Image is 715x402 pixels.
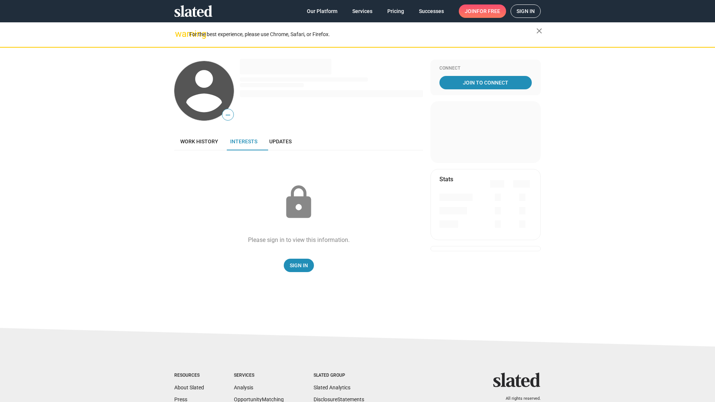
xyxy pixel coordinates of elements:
[459,4,506,18] a: Joinfor free
[352,4,372,18] span: Services
[180,138,218,144] span: Work history
[234,373,284,379] div: Services
[441,76,530,89] span: Join To Connect
[301,4,343,18] a: Our Platform
[284,259,314,272] a: Sign In
[175,29,184,38] mat-icon: warning
[387,4,404,18] span: Pricing
[511,4,541,18] a: Sign in
[314,385,350,390] a: Slated Analytics
[224,133,263,150] a: Interests
[477,4,500,18] span: for free
[248,236,350,244] div: Please sign in to view this information.
[290,259,308,272] span: Sign In
[314,373,364,379] div: Slated Group
[465,4,500,18] span: Join
[381,4,410,18] a: Pricing
[222,110,233,120] span: —
[263,133,298,150] a: Updates
[346,4,378,18] a: Services
[230,138,257,144] span: Interests
[280,184,317,221] mat-icon: lock
[413,4,450,18] a: Successes
[535,26,544,35] mat-icon: close
[234,385,253,390] a: Analysis
[439,76,532,89] a: Join To Connect
[439,175,453,183] mat-card-title: Stats
[174,385,204,390] a: About Slated
[189,29,536,39] div: For the best experience, please use Chrome, Safari, or Firefox.
[269,138,292,144] span: Updates
[517,5,535,17] span: Sign in
[174,133,224,150] a: Work history
[419,4,444,18] span: Successes
[174,373,204,379] div: Resources
[439,66,532,71] div: Connect
[307,4,337,18] span: Our Platform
